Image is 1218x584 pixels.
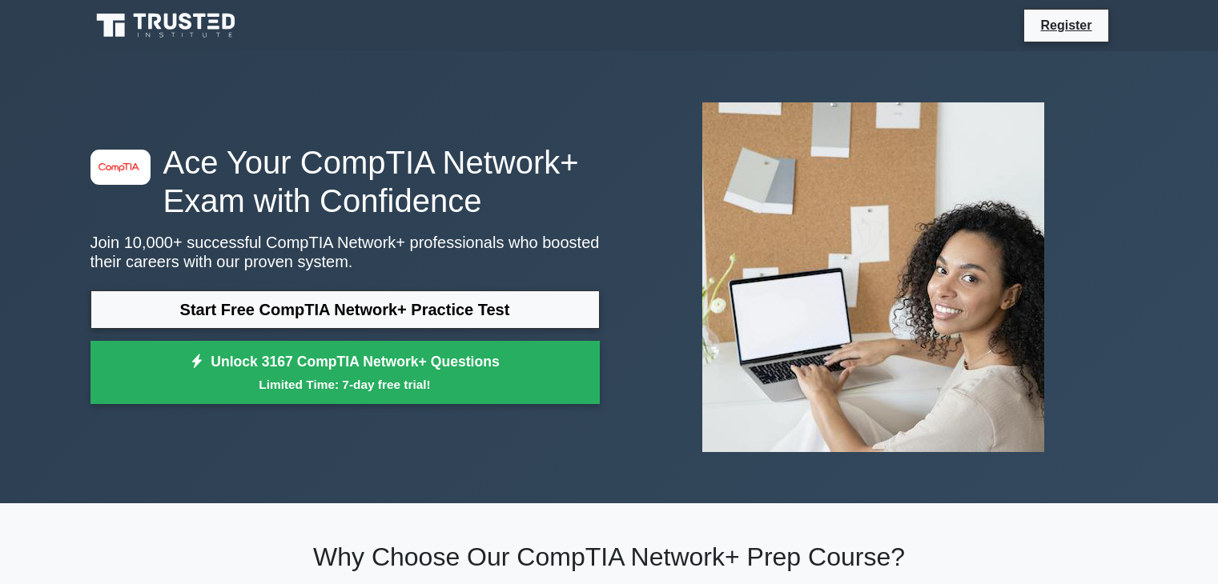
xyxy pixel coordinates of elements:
a: Register [1031,15,1101,35]
a: Unlock 3167 CompTIA Network+ QuestionsLimited Time: 7-day free trial! [90,341,600,405]
h1: Ace Your CompTIA Network+ Exam with Confidence [90,143,600,220]
small: Limited Time: 7-day free trial! [111,375,580,394]
h2: Why Choose Our CompTIA Network+ Prep Course? [90,542,1128,572]
p: Join 10,000+ successful CompTIA Network+ professionals who boosted their careers with our proven ... [90,233,600,271]
a: Start Free CompTIA Network+ Practice Test [90,290,600,329]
